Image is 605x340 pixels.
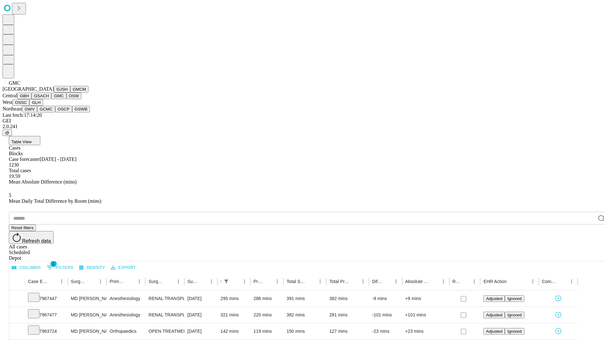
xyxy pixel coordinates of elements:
[240,277,249,286] button: Menu
[9,162,19,167] span: 1230
[286,279,306,284] div: Total Scheduled Duration
[9,168,31,173] span: Total cases
[558,277,567,286] button: Sort
[439,277,448,286] button: Menu
[486,296,502,301] span: Adjusted
[57,277,66,286] button: Menu
[405,323,446,339] div: +23 mins
[350,277,359,286] button: Sort
[13,99,30,106] button: OSSC
[286,307,323,323] div: 382 mins
[507,329,521,334] span: Ignored
[174,277,183,286] button: Menu
[126,277,135,286] button: Sort
[329,279,349,284] div: Total Predicted Duration
[392,277,400,286] button: Menu
[9,156,40,162] span: Case forecaster
[110,279,125,284] div: Primary Service
[148,291,181,307] div: RENAL TRANSPLANT
[372,291,399,307] div: -9 mins
[221,279,221,284] div: Scheduled In Room Duration
[72,106,90,112] button: GSWB
[329,323,366,339] div: 127 mins
[28,279,48,284] div: Case Epic Id
[307,277,316,286] button: Sort
[221,307,247,323] div: 321 mins
[359,277,367,286] button: Menu
[405,279,429,284] div: Absolute Difference
[3,112,42,118] span: Last fetch: 17:14:20
[9,231,54,244] button: Refresh data
[28,291,65,307] div: 7967447
[430,277,439,286] button: Sort
[9,179,77,184] span: Mean Absolute Difference (mins)
[254,291,280,307] div: 286 mins
[316,277,325,286] button: Menu
[71,307,103,323] div: MD [PERSON_NAME]
[222,277,231,286] button: Show filters
[3,129,12,136] button: @
[372,323,399,339] div: -23 mins
[96,277,105,286] button: Menu
[3,86,54,92] span: [GEOGRAPHIC_DATA]
[405,291,446,307] div: +9 mins
[70,86,89,93] button: GMCM
[207,277,216,286] button: Menu
[37,106,55,112] button: GCMC
[528,277,537,286] button: Menu
[329,307,366,323] div: 281 mins
[3,124,602,129] div: 2.0.241
[198,277,207,286] button: Sort
[135,277,144,286] button: Menu
[486,313,502,317] span: Adjusted
[372,279,382,284] div: Difference
[187,279,198,284] div: Surgery Date
[505,312,524,318] button: Ignored
[329,291,366,307] div: 382 mins
[567,277,576,286] button: Menu
[221,323,247,339] div: 142 mins
[71,279,87,284] div: Surgeon Name
[221,291,247,307] div: 295 mins
[3,99,13,105] span: West
[11,225,33,230] span: Reset filters
[483,279,506,284] div: EHR Action
[9,198,101,204] span: Mean Daily Total Difference by Room (mins)
[28,307,65,323] div: 7967477
[461,277,470,286] button: Sort
[9,193,11,198] span: 5
[3,93,17,98] span: Central
[187,307,214,323] div: [DATE]
[110,291,142,307] div: Anesthesiology
[542,279,558,284] div: Comments
[12,326,22,337] button: Expand
[187,323,214,339] div: [DATE]
[507,296,521,301] span: Ignored
[286,291,323,307] div: 391 mins
[286,323,323,339] div: 150 mins
[254,323,280,339] div: 119 mins
[55,106,72,112] button: OSCP
[264,277,273,286] button: Sort
[507,313,521,317] span: Ignored
[507,277,516,286] button: Sort
[87,277,96,286] button: Sort
[22,106,37,112] button: GWV
[49,277,57,286] button: Sort
[273,277,282,286] button: Menu
[10,263,43,273] button: Select columns
[28,323,65,339] div: 7963724
[254,279,264,284] div: Predicted In Room Duration
[483,328,505,335] button: Adjusted
[71,323,103,339] div: MD [PERSON_NAME] [PERSON_NAME]
[483,295,505,302] button: Adjusted
[29,99,43,106] button: GLH
[11,139,32,144] span: Table View
[148,307,181,323] div: RENAL TRANSPLANT
[222,277,231,286] div: 1 active filter
[109,263,137,273] button: Export
[405,307,446,323] div: +101 mins
[40,156,76,162] span: [DATE] - [DATE]
[3,118,602,124] div: GEI
[12,293,22,304] button: Expand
